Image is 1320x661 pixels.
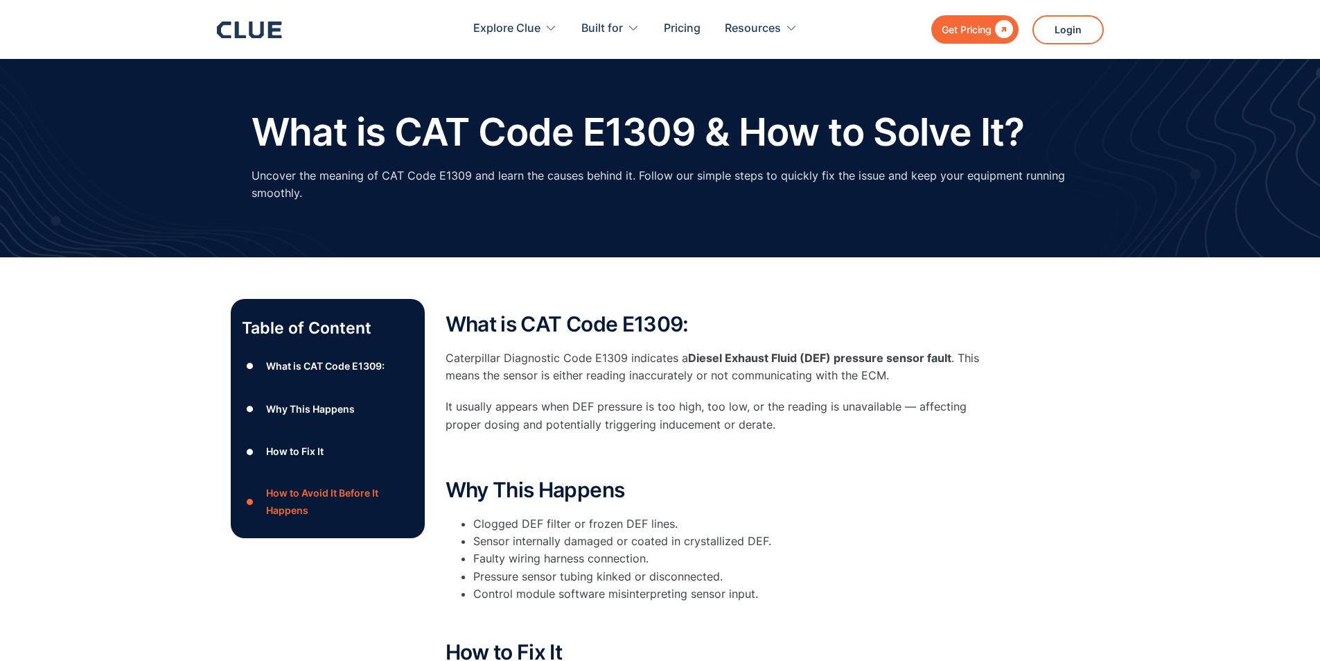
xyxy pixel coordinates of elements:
a: ●How to Fix It [242,441,414,462]
div: Built for [581,7,640,51]
div: ● [242,399,258,420]
div: Explore Clue [473,7,557,51]
a: ●How to Avoid It Before It Happens [242,484,414,519]
div: What is CAT Code E1309: [266,357,385,375]
a: ●What is CAT Code E1309: [242,356,414,377]
li: Faulty wiring harness connection. [473,550,1000,567]
a: Get Pricing [931,15,1019,44]
div: How to Avoid It Before It Happens [266,484,413,519]
div: ● [242,441,258,462]
a: Login [1032,15,1104,44]
div:  [992,21,1013,38]
strong: Diesel Exhaust Fluid (DEF) pressure sensor fault [688,351,951,365]
p: ‍ [446,447,1000,465]
li: Clogged DEF filter or frozen DEF lines. [473,515,1000,533]
div: Why This Happens [266,400,355,418]
div: ● [242,491,258,512]
h1: What is CAT Code E1309 & How to Solve It? [252,111,1025,153]
a: Pricing [664,7,701,51]
div: Resources [725,7,798,51]
li: Sensor internally damaged or coated in crystallized DEF. [473,533,1000,550]
p: Table of Content [242,317,414,339]
p: ‍ [446,610,1000,627]
div: Built for [581,7,623,51]
p: Uncover the meaning of CAT Code E1309 and learn the causes behind it. Follow our simple steps to ... [252,167,1069,202]
div: How to Fix It [266,443,324,460]
li: Control module software misinterpreting sensor input. [473,585,1000,603]
div: Explore Clue [473,7,540,51]
h2: Why This Happens [446,479,1000,501]
div: Get Pricing [942,21,992,38]
a: ●Why This Happens [242,399,414,420]
p: Caterpillar Diagnostic Code E1309 indicates a . This means the sensor is either reading inaccurat... [446,350,1000,384]
div: Resources [725,7,781,51]
li: Pressure sensor tubing kinked or disconnected. [473,568,1000,585]
h2: What is CAT Code E1309: [446,313,1000,336]
p: It usually appears when DEF pressure is too high, too low, or the reading is unavailable — affect... [446,398,1000,433]
div: ● [242,356,258,377]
